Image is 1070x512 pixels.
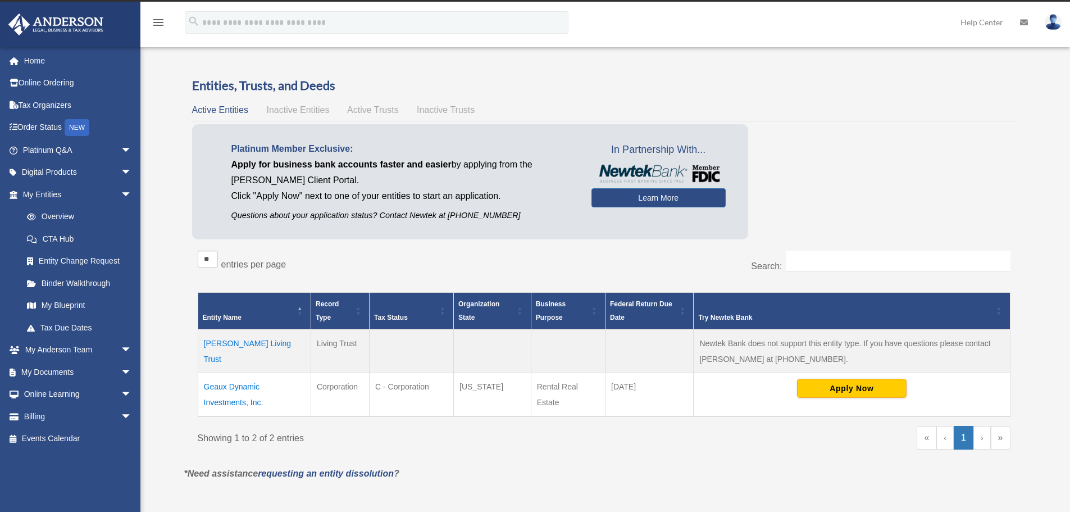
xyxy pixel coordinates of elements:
a: Last [991,426,1010,450]
span: Active Trusts [347,105,399,115]
td: C - Corporation [370,373,454,416]
span: Federal Return Due Date [610,300,672,321]
span: arrow_drop_down [121,339,143,362]
a: Order StatusNEW [8,116,149,139]
p: by applying from the [PERSON_NAME] Client Portal. [231,157,575,188]
button: Apply Now [797,379,907,398]
td: [DATE] [605,373,694,416]
div: Showing 1 to 2 of 2 entries [198,426,596,446]
td: [US_STATE] [454,373,531,416]
a: Entity Change Request [16,250,143,273]
p: Click "Apply Now" next to one of your entities to start an application. [231,188,575,204]
a: My Anderson Teamarrow_drop_down [8,339,149,361]
span: Organization State [458,300,499,321]
i: menu [152,16,165,29]
div: Try Newtek Bank [698,311,992,324]
th: Entity Name: Activate to invert sorting [198,292,311,329]
a: First [917,426,936,450]
label: Search: [751,261,782,271]
span: Tax Status [374,314,408,321]
th: Business Purpose: Activate to sort [531,292,605,329]
a: Learn More [591,188,726,207]
td: Newtek Bank does not support this entity type. If you have questions please contact [PERSON_NAME]... [694,329,1010,373]
a: Billingarrow_drop_down [8,405,149,428]
a: Online Learningarrow_drop_down [8,383,149,406]
p: Questions about your application status? Contact Newtek at [PHONE_NUMBER] [231,209,575,223]
a: Overview [16,206,138,228]
th: Try Newtek Bank : Activate to sort [694,292,1010,329]
p: Platinum Member Exclusive: [231,141,575,157]
a: Previous [936,426,954,450]
span: arrow_drop_down [121,361,143,384]
span: arrow_drop_down [121,405,143,428]
a: My Documentsarrow_drop_down [8,361,149,383]
th: Federal Return Due Date: Activate to sort [605,292,694,329]
td: Corporation [311,373,369,416]
label: entries per page [221,260,286,269]
em: *Need assistance ? [184,469,399,478]
span: arrow_drop_down [121,183,143,206]
th: Organization State: Activate to sort [454,292,531,329]
span: Record Type [316,300,339,321]
div: NEW [65,119,89,136]
a: 1 [954,426,973,450]
span: Inactive Trusts [417,105,475,115]
a: Tax Organizers [8,94,149,116]
a: menu [152,20,165,29]
i: search [188,15,200,28]
img: NewtekBankLogoSM.png [597,165,720,183]
a: My Blueprint [16,294,143,317]
span: arrow_drop_down [121,139,143,162]
th: Record Type: Activate to sort [311,292,369,329]
span: Inactive Entities [266,105,329,115]
img: User Pic [1045,14,1062,30]
span: In Partnership With... [591,141,726,159]
span: arrow_drop_down [121,161,143,184]
a: Next [973,426,991,450]
td: Rental Real Estate [531,373,605,416]
a: Platinum Q&Aarrow_drop_down [8,139,149,161]
th: Tax Status: Activate to sort [370,292,454,329]
a: Online Ordering [8,72,149,94]
a: Tax Due Dates [16,316,143,339]
a: Events Calendar [8,428,149,450]
img: Anderson Advisors Platinum Portal [5,13,107,35]
a: requesting an entity dissolution [258,469,394,478]
span: Entity Name [203,314,242,321]
span: arrow_drop_down [121,383,143,406]
a: Home [8,49,149,72]
a: Binder Walkthrough [16,272,143,294]
a: Digital Productsarrow_drop_down [8,161,149,184]
td: Living Trust [311,329,369,373]
a: My Entitiesarrow_drop_down [8,183,143,206]
h3: Entities, Trusts, and Deeds [192,77,1016,94]
span: Active Entities [192,105,248,115]
td: Geaux Dynamic Investments, Inc. [198,373,311,416]
td: [PERSON_NAME] Living Trust [198,329,311,373]
span: Apply for business bank accounts faster and easier [231,160,452,169]
a: CTA Hub [16,228,143,250]
span: Business Purpose [536,300,566,321]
